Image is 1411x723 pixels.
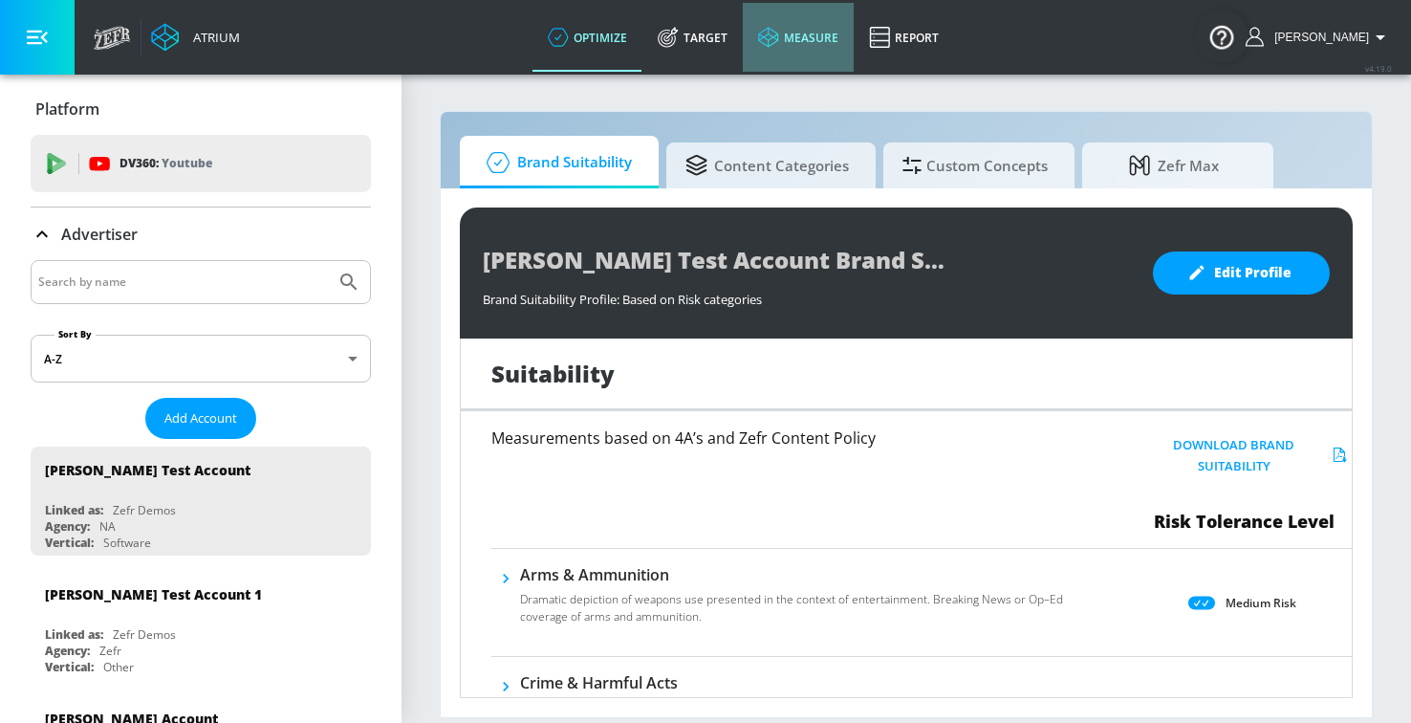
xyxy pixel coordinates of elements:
[45,502,103,518] div: Linked as:
[99,643,121,659] div: Zefr
[1191,261,1292,285] span: Edit Profile
[99,518,116,535] div: NA
[520,564,1108,637] div: Arms & AmmunitionDramatic depiction of weapons use presented in the context of entertainment. Bre...
[45,461,250,479] div: [PERSON_NAME] Test Account
[119,153,212,174] p: DV360:
[31,208,371,261] div: Advertiser
[185,29,240,46] div: Atrium
[520,591,1108,625] p: Dramatic depiction of weapons use presented in the context of entertainment. Breaking News or Op–...
[1195,10,1248,63] button: Open Resource Center
[45,626,103,643] div: Linked as:
[1365,63,1392,74] span: v 4.19.0
[103,659,134,675] div: Other
[31,335,371,383] div: A-Z
[113,626,176,643] div: Zefr Demos
[35,99,99,120] p: Platform
[31,571,371,680] div: [PERSON_NAME] Test Account 1Linked as:Zefr DemosAgency:ZefrVertical:Other
[1101,142,1247,188] span: Zefr Max
[151,23,240,52] a: Atrium
[31,135,371,192] div: DV360: Youtube
[743,3,854,72] a: measure
[145,398,256,439] button: Add Account
[45,535,94,551] div: Vertical:
[31,82,371,136] div: Platform
[45,643,90,659] div: Agency:
[520,564,1108,585] h6: Arms & Ammunition
[164,407,237,429] span: Add Account
[45,585,262,603] div: [PERSON_NAME] Test Account 1
[45,518,90,535] div: Agency:
[38,270,328,295] input: Search by name
[61,224,138,245] p: Advertiser
[483,281,1134,308] div: Brand Suitability Profile: Based on Risk categories
[902,142,1048,188] span: Custom Concepts
[103,535,151,551] div: Software
[1154,510,1335,533] span: Risk Tolerance Level
[113,502,176,518] div: Zefr Demos
[1226,593,1296,613] p: Medium Risk
[532,3,642,72] a: optimize
[1153,252,1330,295] button: Edit Profile
[1137,430,1352,482] button: Download Brand Suitability
[520,672,1108,693] h6: Crime & Harmful Acts
[54,328,96,340] label: Sort By
[45,659,94,675] div: Vertical:
[31,447,371,556] div: [PERSON_NAME] Test AccountLinked as:Zefr DemosAgency:NAVertical:Software
[491,358,615,389] h1: Suitability
[491,430,1065,446] h6: Measurements based on 4A’s and Zefr Content Policy
[1267,31,1369,44] span: login as: jannet.kim@zefr.com
[854,3,954,72] a: Report
[1246,26,1392,49] button: [PERSON_NAME]
[642,3,743,72] a: Target
[685,142,849,188] span: Content Categories
[479,140,632,186] span: Brand Suitability
[162,153,212,173] p: Youtube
